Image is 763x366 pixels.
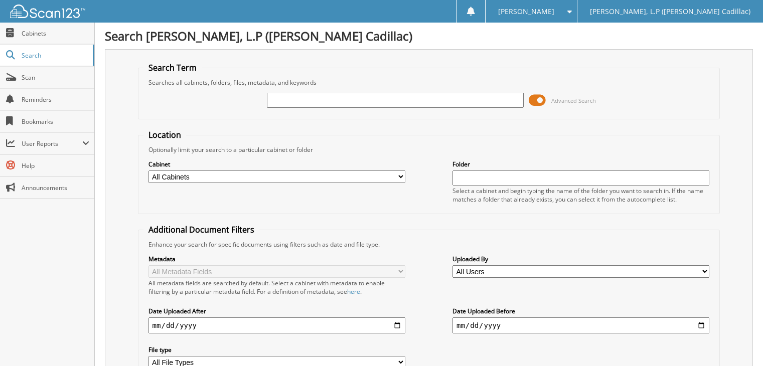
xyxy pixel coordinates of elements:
[148,255,405,263] label: Metadata
[143,62,202,73] legend: Search Term
[22,139,82,148] span: User Reports
[498,9,554,15] span: [PERSON_NAME]
[22,117,89,126] span: Bookmarks
[143,224,259,235] legend: Additional Document Filters
[105,28,753,44] h1: Search [PERSON_NAME], L.P ([PERSON_NAME] Cadillac)
[452,160,709,168] label: Folder
[143,145,715,154] div: Optionally limit your search to a particular cabinet or folder
[347,287,360,296] a: here
[452,317,709,333] input: end
[590,9,750,15] span: [PERSON_NAME], L.P ([PERSON_NAME] Cadillac)
[143,129,186,140] legend: Location
[452,307,709,315] label: Date Uploaded Before
[452,255,709,263] label: Uploaded By
[143,240,715,249] div: Enhance your search for specific documents using filters such as date and file type.
[10,5,85,18] img: scan123-logo-white.svg
[22,29,89,38] span: Cabinets
[148,160,405,168] label: Cabinet
[22,95,89,104] span: Reminders
[148,307,405,315] label: Date Uploaded After
[452,187,709,204] div: Select a cabinet and begin typing the name of the folder you want to search in. If the name match...
[22,51,88,60] span: Search
[148,279,405,296] div: All metadata fields are searched by default. Select a cabinet with metadata to enable filtering b...
[22,73,89,82] span: Scan
[551,97,596,104] span: Advanced Search
[22,161,89,170] span: Help
[143,78,715,87] div: Searches all cabinets, folders, files, metadata, and keywords
[22,184,89,192] span: Announcements
[148,317,405,333] input: start
[148,345,405,354] label: File type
